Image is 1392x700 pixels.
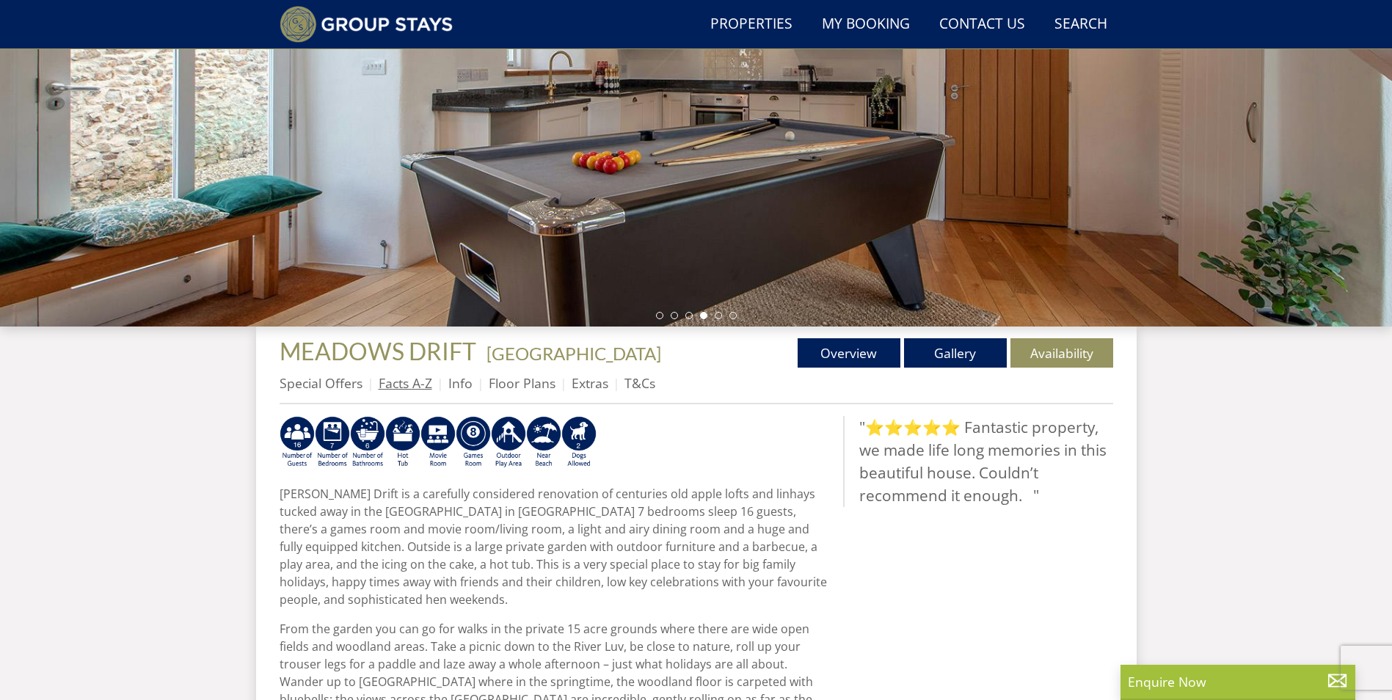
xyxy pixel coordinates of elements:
img: AD_4nXcMx2CE34V8zJUSEa4yj9Pppk-n32tBXeIdXm2A2oX1xZoj8zz1pCuMiQujsiKLZDhbHnQsaZvA37aEfuFKITYDwIrZv... [420,416,456,469]
img: AD_4nXe7lJTbYb9d3pOukuYsm3GQOjQ0HANv8W51pVFfFFAC8dZrqJkVAnU455fekK_DxJuzpgZXdFqYqXRzTpVfWE95bX3Bz... [526,416,561,469]
a: Contact Us [933,8,1031,41]
img: AD_4nXdwHKoPlWg9i-qbaw4Bguip8uCpOzKQ72KE2PxPib_XJhB8ZK5oxjVswygix9eY1y4SZ9_W9TbywukBYUE2Vsp6H_V9H... [280,416,315,469]
img: AD_4nXcpX5uDwed6-YChlrI2BYOgXwgg3aqYHOhRm0XfZB-YtQW2NrmeCr45vGAfVKUq4uWnc59ZmEsEzoF5o39EWARlT1ewO... [385,416,420,469]
a: Overview [798,338,900,368]
img: AD_4nXfjdDqPkGBf7Vpi6H87bmAUe5GYCbodrAbU4sf37YN55BCjSXGx5ZgBV7Vb9EJZsXiNVuyAiuJUB3WVt-w9eJ0vaBcHg... [491,416,526,469]
a: T&Cs [624,374,655,392]
img: AD_4nXdrZMsjcYNLGsKuA84hRzvIbesVCpXJ0qqnwZoX5ch9Zjv73tWe4fnFRs2gJ9dSiUubhZXckSJX_mqrZBmYExREIfryF... [456,416,491,469]
a: Info [448,374,473,392]
p: [PERSON_NAME] Drift is a carefully considered renovation of centuries old apple lofts and linhays... [280,485,831,608]
a: Extras [572,374,608,392]
a: Gallery [904,338,1007,368]
a: Properties [704,8,798,41]
a: My Booking [816,8,916,41]
a: Floor Plans [489,374,555,392]
p: Enquire Now [1128,672,1348,691]
blockquote: "⭐⭐⭐⭐⭐ Fantastic property, we made life long memories in this beautiful house. Couldn’t recommend... [843,416,1113,508]
a: Facts A-Z [379,374,432,392]
a: MEADOWS DRIFT [280,337,481,365]
a: [GEOGRAPHIC_DATA] [487,343,661,364]
a: Special Offers [280,374,362,392]
img: AD_4nXe7_8LrJK20fD9VNWAdfykBvHkWcczWBt5QOadXbvIwJqtaRaRf-iI0SeDpMmH1MdC9T1Vy22FMXzzjMAvSuTB5cJ7z5... [561,416,597,469]
span: - [481,343,661,364]
a: Availability [1010,338,1113,368]
img: AD_4nXfpvCopSjPgFbrTpZ4Gb7z5vnaH8jAbqJolZQMpS62V5cqRSJM9TeuVSL7bGYE6JfFcU1DuF4uSwvi9kHIO1tFmPipW4... [315,416,350,469]
img: AD_4nXcXNpYDZXOBbgKRPEBCaCiOIsoVeJcYnRY4YZ47RmIfjOLfmwdYBtQTxcKJd6HVFC_WLGi2mB_1lWquKfYs6Lp6-6TPV... [350,416,385,469]
span: MEADOWS DRIFT [280,337,476,365]
img: Group Stays [280,6,453,43]
a: Search [1049,8,1113,41]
